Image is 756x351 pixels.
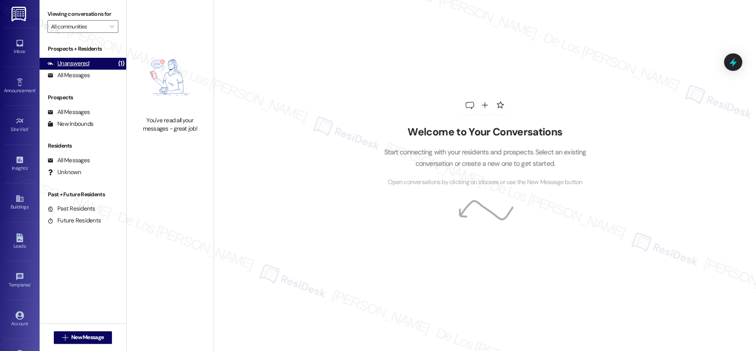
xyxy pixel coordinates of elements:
[35,87,36,92] span: •
[372,126,598,139] h2: Welcome to Your Conversations
[47,71,90,80] div: All Messages
[110,23,114,30] i: 
[47,120,93,128] div: New Inbounds
[47,108,90,116] div: All Messages
[51,20,106,33] input: All communities
[388,177,582,187] span: Open conversations by clicking on inboxes or use the New Message button
[40,142,126,150] div: Residents
[135,116,205,133] div: You've read all your messages - great job!
[4,36,36,58] a: Inbox
[4,270,36,291] a: Templates •
[47,205,95,213] div: Past Residents
[4,192,36,213] a: Buildings
[4,114,36,136] a: Site Visit •
[71,333,104,342] span: New Message
[4,153,36,175] a: Insights •
[28,125,30,131] span: •
[116,57,126,70] div: (1)
[27,164,28,170] span: •
[4,231,36,252] a: Leads
[40,190,126,199] div: Past + Future Residents
[372,146,598,169] p: Start connecting with your residents and prospects. Select an existing conversation or create a n...
[47,156,90,165] div: All Messages
[4,309,36,330] a: Account
[40,93,126,102] div: Prospects
[47,216,101,225] div: Future Residents
[54,331,112,344] button: New Message
[30,281,32,286] span: •
[135,42,205,112] img: empty-state
[47,59,89,68] div: Unanswered
[40,45,126,53] div: Prospects + Residents
[11,7,28,21] img: ResiDesk Logo
[47,8,118,20] label: Viewing conversations for
[62,334,68,341] i: 
[47,168,81,176] div: Unknown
